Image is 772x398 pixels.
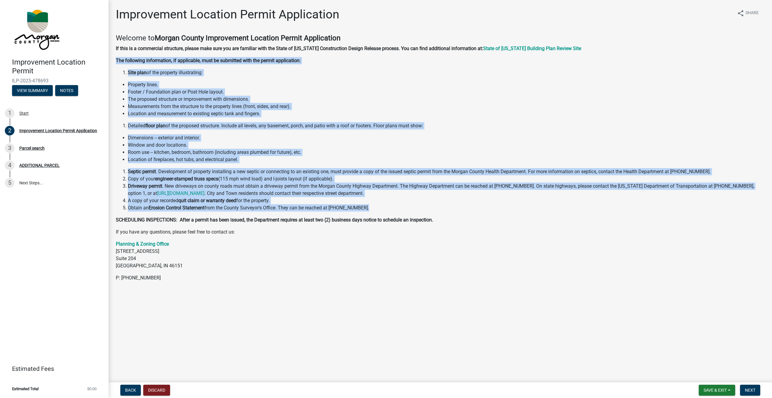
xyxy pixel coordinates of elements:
[5,178,14,188] div: 5
[12,88,53,93] wm-modal-confirm: Summary
[116,274,765,282] p: P: [PHONE_NUMBER]
[12,387,39,391] span: Estimated Total
[128,204,765,212] li: Obtain an from the County Surveyor's Office. They can be reached at [PHONE_NUMBER].
[55,85,78,96] button: Notes
[143,385,170,396] button: Discard
[128,122,765,129] li: Detailed of the proposed structure. Include all levels, any basement, porch, and patio with a roo...
[128,149,765,156] li: Room use -- kitchen, bedroom, bathroom (including areas plumbed for future), etc.
[19,146,45,150] div: Parcel search
[128,168,765,175] li: . Development of property installing a new septic or connecting to an existing one, must provide ...
[5,363,99,375] a: Estimated Fees
[116,240,765,269] p: [STREET_ADDRESS] Suite 204 [GEOGRAPHIC_DATA], IN 46151
[5,143,14,153] div: 3
[128,96,765,103] li: The proposed structure or improvement with dimensions.
[128,103,765,110] li: Measurements from the structure to the property lines (front, sides, and rear).
[116,46,483,51] strong: If this is a commercial structure, please make sure you are familiar with the State of [US_STATE]...
[157,190,204,196] a: [URL][DOMAIN_NAME]
[116,34,765,43] h4: Welcome to
[128,183,765,197] li: . New driveways on county roads must obtain a driveway permit from the Morgan County Highway Depa...
[87,387,96,391] span: $0.00
[704,388,727,393] span: Save & Exit
[699,385,735,396] button: Save & Exit
[12,6,61,52] img: Morgan County, Indiana
[5,161,14,170] div: 4
[5,126,14,135] div: 2
[128,81,765,88] li: Property lines.
[145,123,166,129] strong: floor plan
[745,388,755,393] span: Next
[128,142,765,149] li: Window and door locations.
[178,198,236,203] strong: quit claim or warranty deed
[149,205,204,211] strong: Erosion Control Statement
[128,70,147,75] strong: Site plan
[128,88,765,96] li: Footer / Foundation plan or Post Hole layout.
[740,385,760,396] button: Next
[12,78,96,84] span: ILP-2025-478693
[19,111,29,115] div: Start
[120,385,141,396] button: Back
[55,88,78,93] wm-modal-confirm: Notes
[155,176,218,182] strong: engineer-stamped truss specs
[128,169,156,174] strong: Septic permit
[128,156,765,163] li: Location of fireplaces, hot tubs, and electrical panel.
[128,69,765,76] li: of the property illustrating:
[128,183,162,189] strong: Driveway permit
[128,197,765,204] li: A copy of your recorded for the property.
[12,85,53,96] button: View Summary
[116,241,169,247] a: Planning & Zoning Office
[12,58,104,75] h4: Improvement Location Permit
[5,108,14,118] div: 1
[125,388,136,393] span: Back
[116,58,301,63] strong: The following information, if applicable, must be submitted with the permit application:
[745,10,759,17] span: Share
[128,134,765,142] li: Dimensions -- exterior and interior.
[732,7,764,19] button: shareShare
[116,228,765,236] p: If you have any questions, please feel free to contact us:
[483,46,581,51] a: State of [US_STATE] Building Plan Review Site
[128,175,765,183] li: Copy of your (115 mph wind load) and I-joists layout (if applicable).
[128,110,765,117] li: Location and measurement to existing septic tank and fingers.
[116,7,339,22] h1: Improvement Location Permit Application
[155,34,340,42] strong: Morgan County Improvement Location Permit Application
[737,10,744,17] i: share
[19,129,97,133] div: Improvement Location Permit Application
[116,217,433,223] strong: SCHEDULING INSPECTIONS: After a permit has been issued, the Department requires at least two (2) ...
[19,163,60,167] div: ADDITIONAL PARCEL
